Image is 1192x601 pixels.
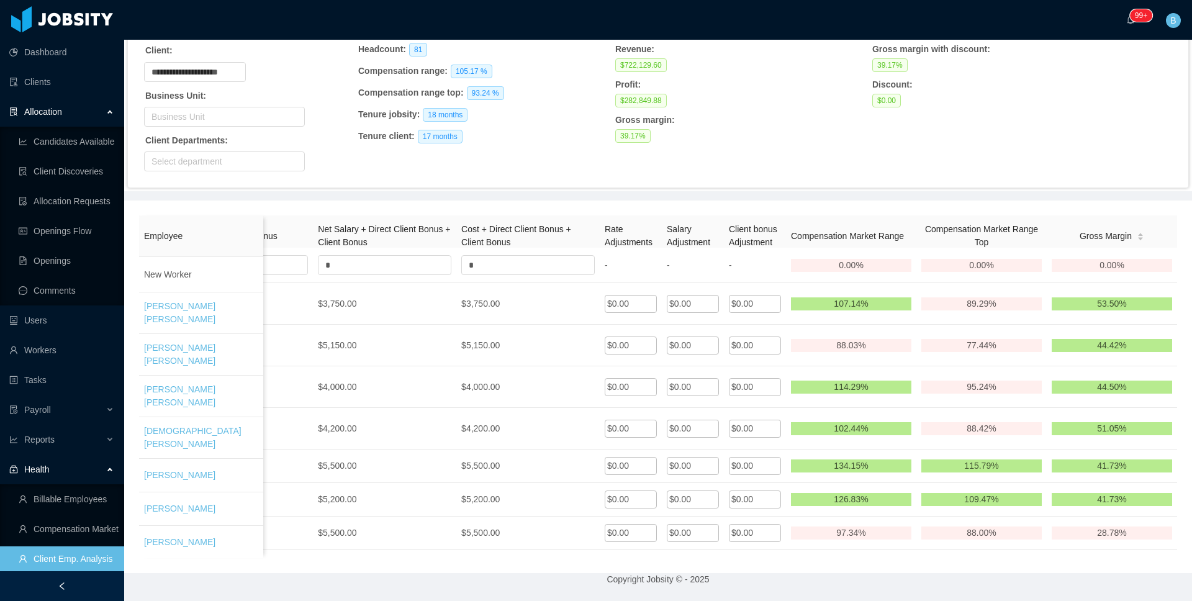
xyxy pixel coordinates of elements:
[409,43,427,56] span: 81
[144,426,242,449] a: [DEMOGRAPHIC_DATA][PERSON_NAME]
[318,528,356,538] span: $5,500.00
[834,422,868,435] span: 102.44%
[19,487,114,512] a: icon: userBillable Employees
[615,79,641,89] strong: Profit :
[461,224,571,247] span: Cost + Direct Client Bonus + Client Bonus
[24,107,62,117] span: Allocation
[669,423,691,433] span: $0.00
[24,435,55,445] span: Reports
[151,111,292,123] div: Business Unit
[318,382,356,392] span: $4,000.00
[144,269,192,279] span: New Worker
[834,381,868,394] span: 114.29%
[1137,231,1144,240] div: Sort
[358,66,448,76] strong: Compensation range :
[461,494,500,504] span: $5,200.00
[19,159,114,184] a: icon: file-searchClient Discoveries
[19,278,114,303] a: icon: messageComments
[1097,339,1126,352] span: 44.42%
[19,129,114,154] a: icon: line-chartCandidates Available
[872,44,990,54] strong: Gross margin with discount :
[451,65,492,78] span: 105.17 %
[669,382,691,392] span: $0.00
[731,494,753,504] span: $0.00
[318,494,356,504] span: $5,200.00
[358,109,420,119] strong: Tenure jobsity :
[729,224,777,247] span: Client bonus Adjustment
[423,108,467,122] span: 18 months
[358,131,415,141] strong: Tenure client :
[318,299,356,309] span: $3,750.00
[615,58,667,72] span: $722,129.60
[9,40,114,65] a: icon: pie-chartDashboard
[19,248,114,273] a: icon: file-textOpenings
[836,526,865,540] span: 97.34%
[9,70,114,94] a: icon: auditClients
[967,339,996,352] span: 77.44%
[836,339,865,352] span: 88.03%
[461,528,500,538] span: $5,500.00
[145,135,228,145] strong: Client Departments:
[24,464,49,474] span: Health
[669,494,691,504] span: $0.00
[461,423,500,433] span: $4,200.00
[731,423,753,433] span: $0.00
[19,189,114,214] a: icon: file-doneAllocation Requests
[872,94,901,107] span: $0.00
[1097,493,1126,506] span: 41.73%
[615,94,667,107] span: $282,849.88
[19,219,114,243] a: icon: idcardOpenings Flow
[358,44,406,54] strong: Headcount :
[615,115,675,125] strong: Gross margin :
[964,493,998,506] span: 109.47%
[615,129,651,143] span: 39.17 %
[467,86,504,100] span: 93.24 %
[144,470,215,480] a: [PERSON_NAME]
[731,382,753,392] span: $0.00
[144,504,215,513] a: [PERSON_NAME]
[19,546,114,571] a: icon: userClient Emp. Analysis
[607,423,629,433] span: $0.00
[461,299,500,309] span: $3,750.00
[964,459,998,472] span: 115.79%
[615,44,654,54] strong: Revenue :
[731,299,753,309] span: $0.00
[607,461,629,471] span: $0.00
[358,88,464,97] strong: Compensation range top :
[724,248,786,283] td: -
[607,340,629,350] span: $0.00
[967,297,996,310] span: 89.29%
[9,107,18,116] i: icon: solution
[731,528,753,538] span: $0.00
[24,405,51,415] span: Payroll
[967,381,996,394] span: 95.24%
[1126,16,1135,24] i: icon: bell
[605,224,652,247] span: Rate Adjustments
[667,224,710,247] span: Salary Adjustment
[669,340,691,350] span: $0.00
[1137,231,1144,235] i: icon: caret-up
[1097,526,1126,540] span: 28.78%
[418,130,463,143] span: 17 months
[144,384,215,407] a: [PERSON_NAME] [PERSON_NAME]
[144,231,183,241] span: Employee
[1170,13,1176,28] span: B
[607,382,629,392] span: $0.00
[1099,259,1124,272] span: 0.00%
[1097,459,1126,472] span: 41.73%
[19,517,114,541] a: icon: userCompensation Market
[144,301,215,324] a: [PERSON_NAME] [PERSON_NAME]
[731,461,753,471] span: $0.00
[1097,381,1126,394] span: 44.50%
[9,405,18,414] i: icon: file-protect
[9,435,18,444] i: icon: line-chart
[839,259,864,272] span: 0.00%
[600,248,662,283] td: -
[9,465,18,474] i: icon: medicine-box
[318,340,356,350] span: $5,150.00
[9,308,114,333] a: icon: robotUsers
[969,259,994,272] span: 0.00%
[461,340,500,350] span: $5,150.00
[318,423,356,433] span: $4,200.00
[669,299,691,309] span: $0.00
